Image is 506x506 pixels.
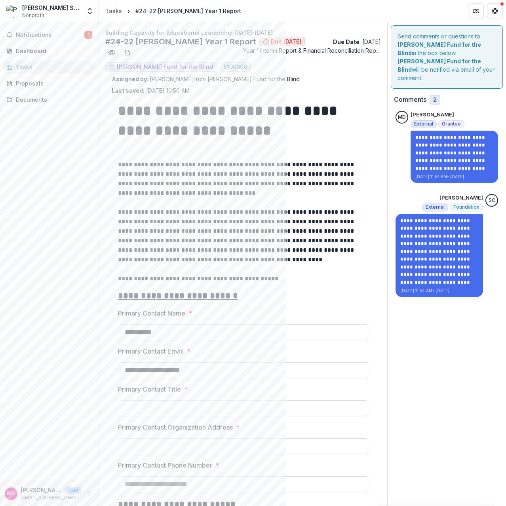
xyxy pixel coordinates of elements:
h2: #24-22 [PERSON_NAME] Year 1 Report [105,37,256,46]
div: Tasks [105,7,122,15]
span: Grantee [442,121,461,127]
nav: breadcrumb [102,5,244,17]
div: Masha Devoe [398,115,406,120]
button: More [84,489,94,498]
button: Notifications1 [3,29,95,41]
p: Primary Contact Title [118,384,181,394]
p: : [DATE] [333,38,381,46]
p: [DATE] 10:50 AM [112,86,190,95]
button: Partners [468,3,484,19]
span: Year 1 Interim Report & Financial Reconciliation Report (Financials reporting expenses from [DATE... [243,46,381,59]
strong: [PERSON_NAME] Fund for the Blind [398,41,481,56]
span: 1 [84,31,92,39]
a: Tasks [3,61,95,74]
button: Preview b2edbb6b-3e1a-497c-81ac-2019bf08804d.pdf [105,46,118,59]
img: Perkins School for the Blind [6,5,19,17]
strong: Assigned by [112,76,147,82]
strong: Due Date [333,38,360,45]
span: Due [DATE] [271,38,301,45]
button: Get Help [487,3,503,19]
div: [PERSON_NAME] School for the Blind [22,4,81,12]
strong: [PERSON_NAME] Fund for the Blind [398,58,481,73]
p: Primary Contact Email [118,346,184,356]
button: Open entity switcher [84,3,95,19]
div: Send comments or questions to in the box below. will be notified via email of your comment. [391,25,503,89]
strong: Last saved: [112,87,145,94]
p: Primary Contact Phone Number [118,460,212,470]
span: [PERSON_NAME] Fund for the Blind [117,64,213,70]
p: : [PERSON_NAME] from [PERSON_NAME] Fund for the Blind [112,75,375,83]
span: $ 100000 [223,64,247,70]
a: Dashboard [3,44,95,57]
p: Building Capacity for Educational Leadership [DATE]-[DATE] [105,29,381,37]
div: Dashboard [16,47,89,55]
span: External [414,121,433,127]
p: [PERSON_NAME] [411,111,454,119]
div: Masha Devoe [7,491,15,496]
h2: Comments [394,96,426,103]
a: Documents [3,93,95,106]
span: Notifications [16,32,84,38]
p: Primary Contact Organization Address [118,422,233,432]
span: Nonprofit [22,12,44,19]
p: [PERSON_NAME] [21,486,62,494]
span: External [426,204,445,210]
p: [DATE] 11:57 AM • [DATE] [415,174,493,180]
div: Documents [16,95,89,104]
div: Proposals [16,79,89,88]
p: [EMAIL_ADDRESS][PERSON_NAME][PERSON_NAME][DOMAIN_NAME] [21,494,81,501]
a: Tasks [102,5,125,17]
div: Sandra Ching [489,198,495,203]
a: Proposals [3,77,95,90]
span: Foundation [453,204,479,210]
button: download-word-button [121,46,134,59]
span: 2 [433,97,437,103]
div: Tasks [16,63,89,71]
div: #24-22 [PERSON_NAME] Year 1 Report [135,7,241,15]
p: User [65,487,81,494]
p: [PERSON_NAME] [439,194,483,202]
p: Primary Contact Name [118,308,185,318]
p: [DATE] 11:54 AM • [DATE] [400,288,478,294]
